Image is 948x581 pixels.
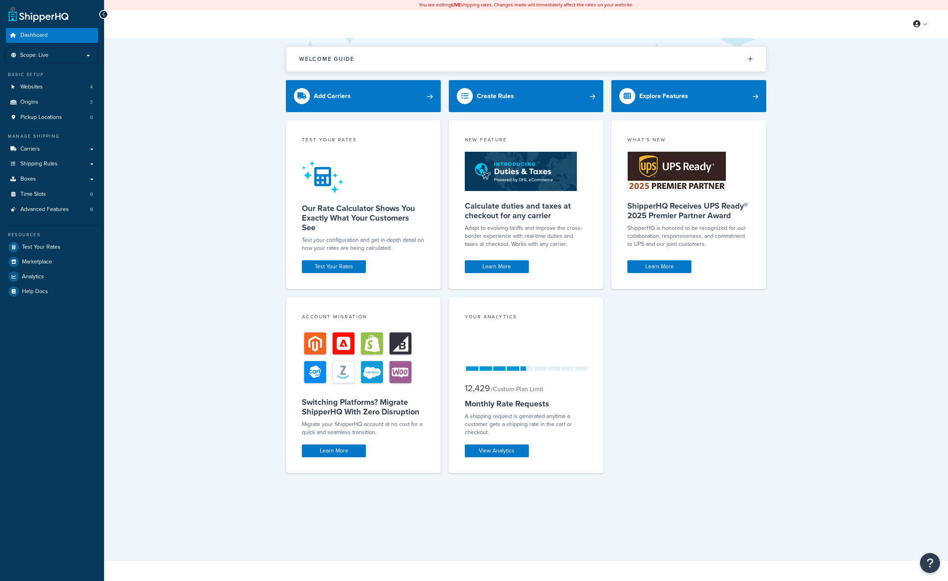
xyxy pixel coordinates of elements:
[627,224,750,248] p: ShipperHQ is honored to be recognized for our collaboration, responsiveness, and commitment to UP...
[6,80,98,94] a: Websites4
[465,224,588,248] p: Adapt to evolving tariffs and improve the cross-border experience with real-time duties and taxes...
[6,187,98,202] li: Time Slots
[6,80,98,94] li: Websites
[90,191,93,198] span: 0
[465,313,588,322] div: Your Analytics
[286,46,766,72] button: Welcome Guide
[22,244,60,251] span: Test Your Rates
[20,99,38,106] span: Origins
[302,444,366,457] a: Learn More
[6,133,98,140] div: Manage Shipping
[302,236,425,252] div: Test your configuration and get in-depth detail on how your rates are being calculated.
[491,384,543,394] small: / Custom Plan Limit
[22,288,48,295] span: Help Docs
[465,260,529,273] a: Learn More
[20,191,46,198] span: Time Slots
[90,114,93,121] span: 0
[6,240,98,254] a: Test Your Rates
[20,32,48,39] span: Dashboard
[6,28,98,43] a: Dashboard
[314,90,351,102] div: Add Carriers
[20,161,58,167] span: Shipping Rules
[6,157,98,171] a: Shipping Rules
[6,231,98,238] div: Resources
[20,52,48,59] span: Scope: Live
[20,84,43,90] span: Websites
[6,187,98,202] a: Time Slots0
[20,206,69,213] span: Advanced Features
[465,201,588,220] h5: Calculate duties and taxes at checkout for any carrier
[6,202,98,217] li: Advanced Features
[465,399,588,408] h5: Monthly Rate Requests
[22,273,44,280] span: Analytics
[302,260,366,273] a: Test Your Rates
[6,110,98,125] a: Pickup Locations0
[302,313,425,322] div: Account Migration
[20,176,36,183] span: Boxes
[6,202,98,217] a: Advanced Features9
[920,553,940,573] button: Open Resource Center
[302,203,425,232] h5: Our Rate Calculator Shows You Exactly What Your Customers See
[6,284,98,299] a: Help Docs
[22,259,52,265] span: Marketplace
[465,444,529,457] a: View Analytics
[6,95,98,110] a: Origins3
[90,99,93,106] span: 3
[451,1,461,8] b: LIVE
[6,269,98,284] a: Analytics
[6,71,98,78] div: Basic Setup
[302,397,425,416] h5: Switching Platforms? Migrate ShipperHQ With Zero Disruption
[302,420,425,436] div: Migrate your ShipperHQ account at no cost for a quick and seamless transition.
[6,142,98,157] a: Carriers
[90,84,93,90] span: 4
[286,80,441,112] a: Add Carriers
[20,146,40,153] span: Carriers
[465,136,588,145] div: New Feature
[6,95,98,110] li: Origins
[6,110,98,125] li: Pickup Locations
[611,80,766,112] a: Explore Features
[299,56,354,62] h2: Welcome Guide
[627,136,750,145] div: What's New
[449,80,604,112] a: Create Rules
[627,201,750,220] h5: ShipperHQ Receives UPS Ready® 2025 Premier Partner Award
[477,90,514,102] div: Create Rules
[627,260,691,273] a: Learn More
[6,172,98,187] a: Boxes
[465,412,588,436] div: A shipping request is generated anytime a customer gets a shipping rate in the cart or checkout.
[639,90,688,102] div: Explore Features
[465,382,490,395] span: 12,429
[302,136,425,145] div: Test your rates
[90,206,93,213] span: 9
[20,114,62,121] span: Pickup Locations
[6,255,98,269] a: Marketplace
